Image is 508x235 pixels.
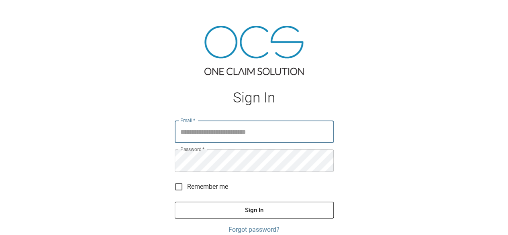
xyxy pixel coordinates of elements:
[175,202,334,219] button: Sign In
[180,146,204,153] label: Password
[180,117,196,124] label: Email
[175,90,334,106] h1: Sign In
[187,182,228,192] span: Remember me
[10,5,42,21] img: ocs-logo-white-transparent.png
[175,225,334,235] a: Forgot password?
[204,26,304,75] img: ocs-logo-tra.png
